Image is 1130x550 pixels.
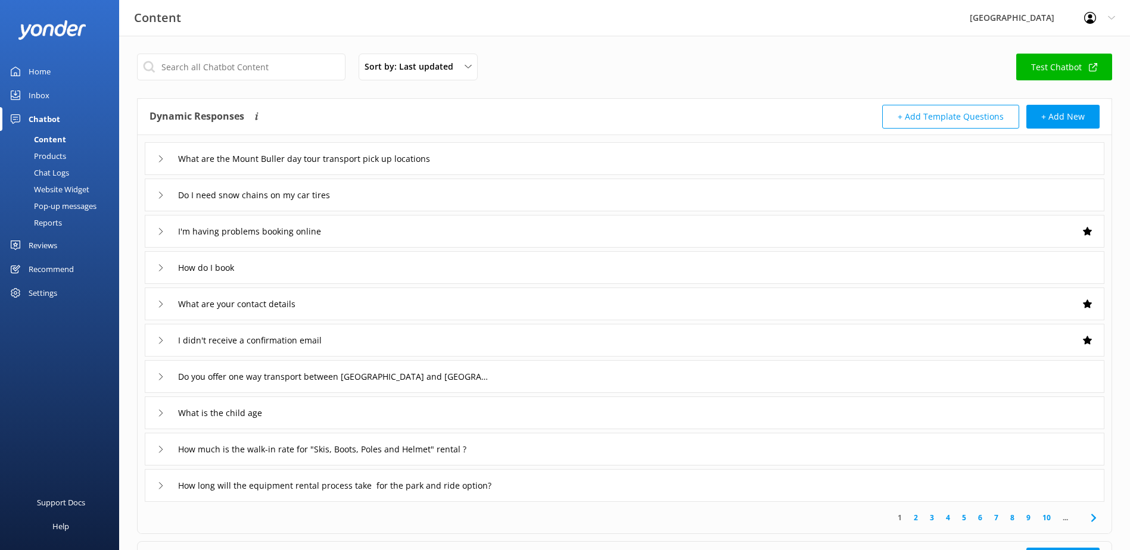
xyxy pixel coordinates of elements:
[7,214,119,231] a: Reports
[7,214,62,231] div: Reports
[972,512,988,523] a: 6
[988,512,1004,523] a: 7
[924,512,940,523] a: 3
[52,514,69,538] div: Help
[365,60,460,73] span: Sort by: Last updated
[7,164,69,181] div: Chat Logs
[1016,54,1112,80] a: Test Chatbot
[1036,512,1057,523] a: 10
[1057,512,1074,523] span: ...
[7,131,66,148] div: Content
[29,233,57,257] div: Reviews
[1026,105,1100,129] button: + Add New
[29,107,60,131] div: Chatbot
[940,512,956,523] a: 4
[7,148,66,164] div: Products
[956,512,972,523] a: 5
[7,198,96,214] div: Pop-up messages
[29,60,51,83] div: Home
[1004,512,1020,523] a: 8
[7,131,119,148] a: Content
[7,181,89,198] div: Website Widget
[134,8,181,27] h3: Content
[7,164,119,181] a: Chat Logs
[150,105,244,129] h4: Dynamic Responses
[882,105,1019,129] button: + Add Template Questions
[7,148,119,164] a: Products
[137,54,345,80] input: Search all Chatbot Content
[18,20,86,40] img: yonder-white-logo.png
[7,198,119,214] a: Pop-up messages
[1020,512,1036,523] a: 9
[7,181,119,198] a: Website Widget
[29,83,49,107] div: Inbox
[908,512,924,523] a: 2
[29,257,74,281] div: Recommend
[892,512,908,523] a: 1
[37,490,85,514] div: Support Docs
[29,281,57,305] div: Settings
